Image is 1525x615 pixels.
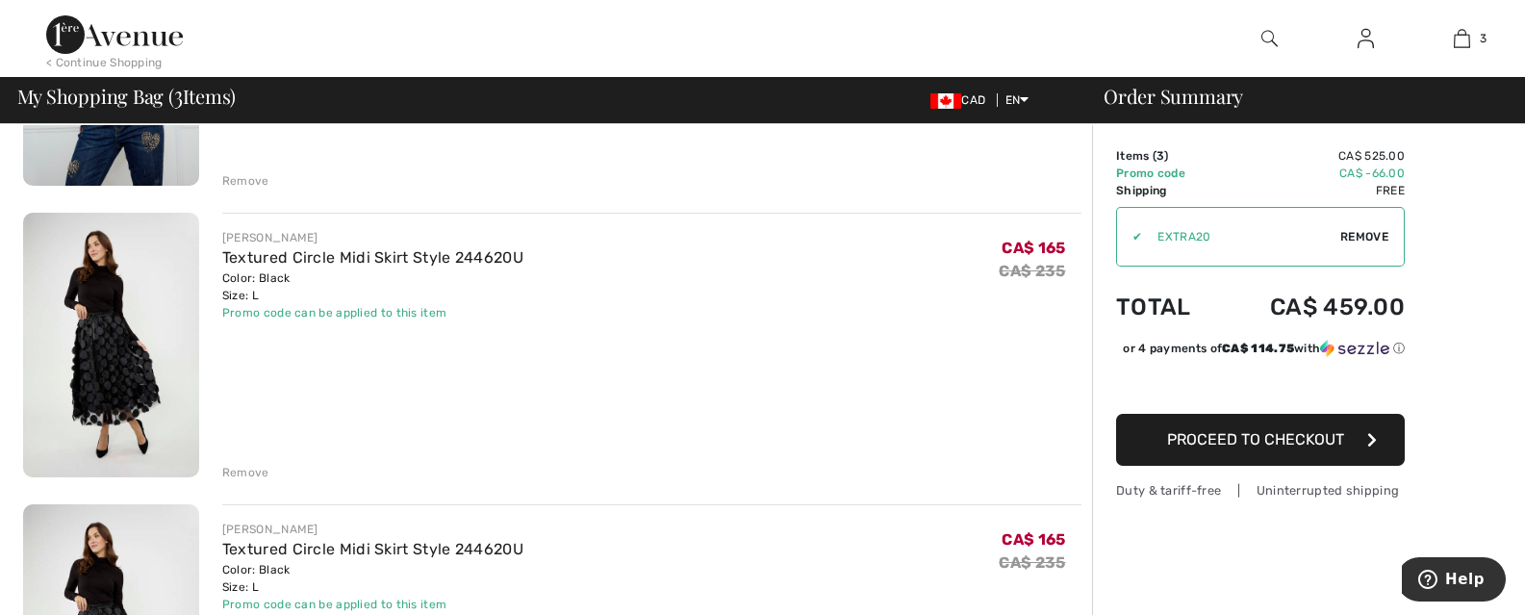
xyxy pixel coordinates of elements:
a: Textured Circle Midi Skirt Style 244620U [222,248,523,267]
span: 3 [1156,149,1164,163]
div: or 4 payments of with [1123,340,1405,357]
s: CA$ 235 [999,262,1065,280]
div: Duty & tariff-free | Uninterrupted shipping [1116,481,1405,500]
img: My Info [1358,27,1374,50]
td: Total [1116,274,1219,340]
span: 3 [1480,30,1487,47]
img: My Bag [1454,27,1470,50]
div: or 4 payments ofCA$ 114.75withSezzle Click to learn more about Sezzle [1116,340,1405,364]
div: [PERSON_NAME] [222,521,523,538]
td: CA$ 459.00 [1219,274,1405,340]
div: < Continue Shopping [46,54,163,71]
div: Promo code can be applied to this item [222,304,523,321]
div: Promo code can be applied to this item [222,596,523,613]
img: Textured Circle Midi Skirt Style 244620U [23,213,199,477]
td: Shipping [1116,182,1219,199]
div: Remove [222,464,269,481]
div: Color: Black Size: L [222,269,523,304]
div: Color: Black Size: L [222,561,523,596]
td: Free [1219,182,1405,199]
img: search the website [1261,27,1278,50]
span: CA$ 114.75 [1222,342,1294,355]
div: [PERSON_NAME] [222,229,523,246]
button: Proceed to Checkout [1116,414,1405,466]
a: Sign In [1342,27,1389,51]
div: Remove [222,172,269,190]
iframe: PayPal-paypal [1116,364,1405,407]
img: Canadian Dollar [930,93,961,109]
s: CA$ 235 [999,553,1065,572]
span: My Shopping Bag ( Items) [17,87,237,106]
img: 1ère Avenue [46,15,183,54]
span: CA$ 165 [1002,530,1065,549]
input: Promo code [1142,208,1340,266]
td: CA$ 525.00 [1219,147,1405,165]
span: 3 [174,82,183,107]
span: EN [1005,93,1029,107]
span: CA$ 165 [1002,239,1065,257]
span: Remove [1340,228,1388,245]
img: Sezzle [1320,340,1389,357]
span: Proceed to Checkout [1167,430,1344,448]
div: ✔ [1117,228,1142,245]
a: 3 [1414,27,1509,50]
span: CAD [930,93,993,107]
div: Order Summary [1080,87,1513,106]
td: CA$ -66.00 [1219,165,1405,182]
td: Promo code [1116,165,1219,182]
iframe: Opens a widget where you can find more information [1402,557,1506,605]
td: Items ( ) [1116,147,1219,165]
a: Textured Circle Midi Skirt Style 244620U [222,540,523,558]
